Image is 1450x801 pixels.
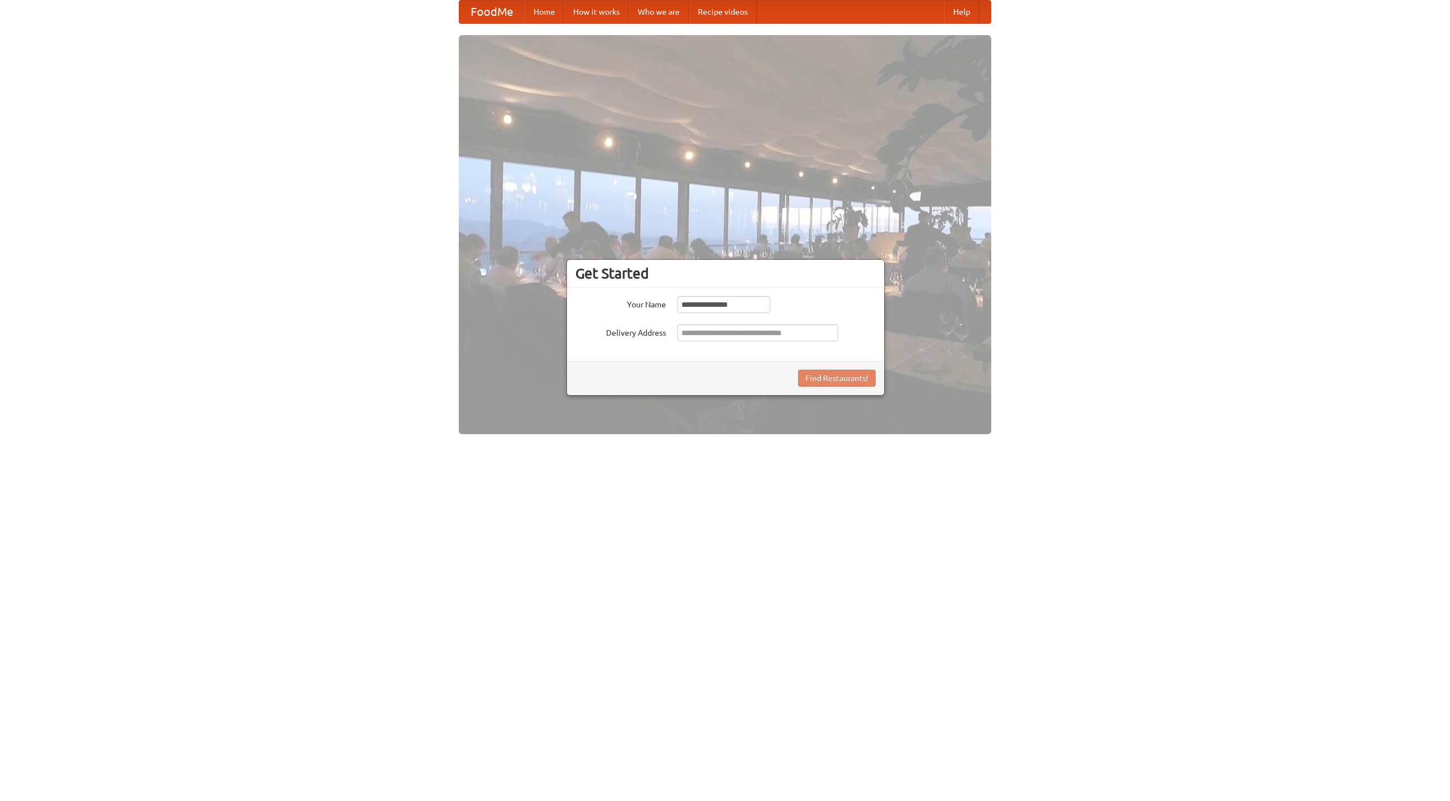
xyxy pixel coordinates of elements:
a: Recipe videos [689,1,757,23]
a: Home [524,1,564,23]
h3: Get Started [575,265,876,282]
a: Help [944,1,979,23]
button: Find Restaurants! [798,370,876,387]
label: Your Name [575,296,666,310]
a: How it works [564,1,629,23]
label: Delivery Address [575,324,666,339]
a: Who we are [629,1,689,23]
a: FoodMe [459,1,524,23]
